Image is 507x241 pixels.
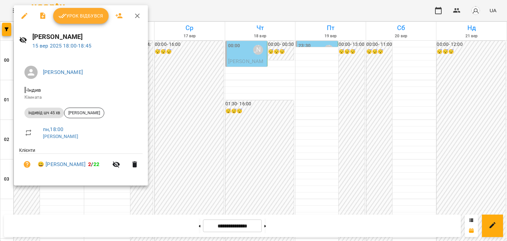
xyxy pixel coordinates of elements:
[19,156,35,172] button: Візит ще не сплачено. Додати оплату?
[58,12,103,20] span: Урок відбувся
[53,8,109,24] button: Урок відбувся
[43,134,78,139] a: [PERSON_NAME]
[32,32,143,42] h6: [PERSON_NAME]
[88,161,99,167] b: /
[24,110,64,116] span: індивід шч 45 хв
[24,94,137,101] p: Кімната
[64,108,104,118] div: [PERSON_NAME]
[43,69,83,75] a: [PERSON_NAME]
[19,147,143,178] ul: Клієнти
[43,126,63,132] a: пн , 18:00
[64,110,104,116] span: [PERSON_NAME]
[93,161,99,167] span: 22
[88,161,91,167] span: 2
[38,160,85,168] a: 😀 [PERSON_NAME]
[32,43,91,49] a: 15 вер 2025 18:00-18:45
[24,87,42,93] span: - Індив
